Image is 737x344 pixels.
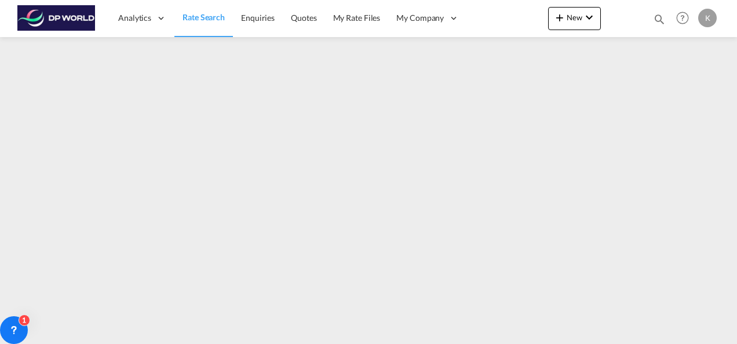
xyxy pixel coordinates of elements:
[553,13,596,22] span: New
[17,5,96,31] img: c08ca190194411f088ed0f3ba295208c.png
[183,12,225,22] span: Rate Search
[396,12,444,24] span: My Company
[653,13,666,30] div: icon-magnify
[582,10,596,24] md-icon: icon-chevron-down
[673,8,692,28] span: Help
[553,10,567,24] md-icon: icon-plus 400-fg
[118,12,151,24] span: Analytics
[333,13,381,23] span: My Rate Files
[673,8,698,29] div: Help
[698,9,717,27] div: K
[548,7,601,30] button: icon-plus 400-fgNewicon-chevron-down
[241,13,275,23] span: Enquiries
[291,13,316,23] span: Quotes
[653,13,666,25] md-icon: icon-magnify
